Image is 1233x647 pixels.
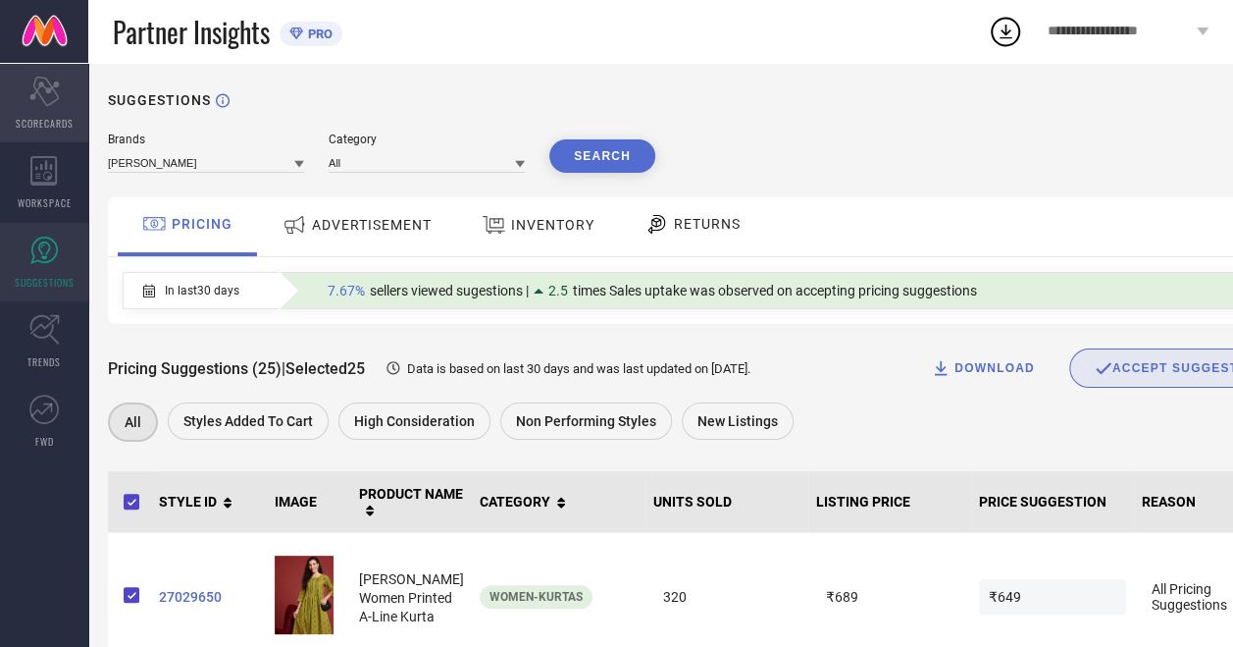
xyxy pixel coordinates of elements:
[816,579,963,615] span: ₹689
[407,361,750,376] span: Data is based on last 30 days and was last updated on [DATE] .
[108,359,282,378] span: Pricing Suggestions (25)
[906,349,1059,388] button: DOWNLOAD
[354,413,475,429] span: High Consideration
[516,413,656,429] span: Non Performing Styles
[27,354,61,369] span: TRENDS
[674,216,741,232] span: RETURNS
[351,471,472,533] th: PRODUCT NAME
[159,589,259,605] a: 27029650
[653,579,800,615] span: 320
[359,571,464,624] span: [PERSON_NAME] Women Printed A-Line Kurta
[988,14,1023,49] div: Open download list
[285,359,365,378] span: Selected 25
[125,414,141,430] span: All
[489,590,583,604] span: Women-Kurtas
[275,556,334,634] img: 7daf9829-5645-446c-9d64-03eb4748f5591706854350443-Anouk-Women-Kurtas-971706854350063-1.jpg
[971,471,1134,533] th: PRICE SUGGESTION
[645,471,808,533] th: UNITS SOLD
[472,471,645,533] th: CATEGORY
[573,283,977,298] span: times Sales uptake was observed on accepting pricing suggestions
[35,434,54,449] span: FWD
[808,471,971,533] th: LISTING PRICE
[303,27,333,41] span: PRO
[979,579,1126,615] span: ₹649
[16,116,74,131] span: SCORECARDS
[282,359,285,378] span: |
[113,12,270,52] span: Partner Insights
[548,283,568,298] span: 2.5
[15,275,75,290] span: SUGGESTIONS
[151,471,267,533] th: STYLE ID
[108,133,304,146] div: Brands
[328,283,365,298] span: 7.67%
[329,133,525,146] div: Category
[931,358,1035,378] div: DOWNLOAD
[108,92,211,108] h1: SUGGESTIONS
[370,283,529,298] span: sellers viewed sugestions |
[549,139,655,173] button: Search
[183,413,313,429] span: Styles Added To Cart
[511,217,594,233] span: INVENTORY
[318,278,987,303] div: Percentage of sellers who have viewed suggestions for the current Insight Type
[165,284,239,297] span: In last 30 days
[172,216,232,232] span: PRICING
[18,195,72,210] span: WORKSPACE
[267,471,351,533] th: IMAGE
[697,413,778,429] span: New Listings
[312,217,432,233] span: ADVERTISEMENT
